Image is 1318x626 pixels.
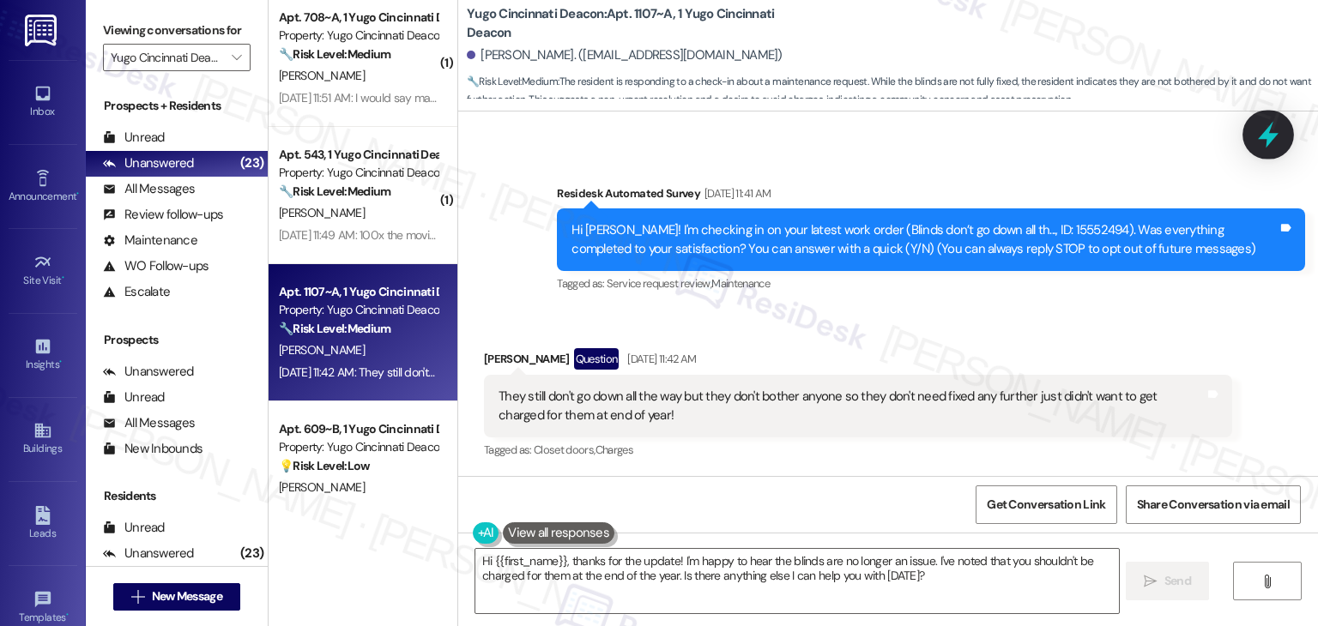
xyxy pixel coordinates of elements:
[467,46,783,64] div: [PERSON_NAME]. ([EMAIL_ADDRESS][DOMAIN_NAME])
[279,146,438,164] div: Apt. 543, 1 Yugo Cincinnati Deacon
[111,44,223,71] input: All communities
[279,458,370,473] strong: 💡 Risk Level: Low
[700,184,771,202] div: [DATE] 11:41 AM
[25,15,60,46] img: ResiDesk Logo
[86,487,268,505] div: Residents
[103,388,165,406] div: Unread
[113,583,240,611] button: New Message
[623,350,696,368] div: [DATE] 11:42 AM
[76,188,79,200] span: •
[232,51,241,64] i: 
[279,283,438,301] div: Apt. 1107~A, 1 Yugo Cincinnati Deacon
[596,442,633,457] span: Charges
[103,257,209,275] div: WO Follow-ups
[9,416,77,462] a: Buildings
[131,590,144,604] i: 
[279,90,732,105] div: [DATE] 11:51 AM: I would say make sure all the appliances work before people start moving in
[711,276,770,291] span: Maintenance
[103,180,195,198] div: All Messages
[9,248,77,294] a: Site Visit •
[467,73,1318,110] span: : The resident is responding to a check-in about a maintenance request. While the blinds are not ...
[279,9,438,27] div: Apt. 708~A, 1 Yugo Cincinnati Deacon
[484,348,1232,376] div: [PERSON_NAME]
[1164,572,1191,590] span: Send
[103,545,194,563] div: Unanswered
[103,129,165,147] div: Unread
[976,485,1116,524] button: Get Conversation Link
[103,519,165,537] div: Unread
[1137,496,1290,514] span: Share Conversation via email
[987,496,1105,514] span: Get Conversation Link
[279,205,365,220] span: [PERSON_NAME]
[499,388,1205,424] div: They still don't go down all the way but they don't bother anyone so they don't need fixed any fu...
[103,283,170,301] div: Escalate
[467,75,558,88] strong: 🔧 Risk Level: Medium
[103,363,194,381] div: Unanswered
[103,440,203,458] div: New Inbounds
[279,68,365,83] span: [PERSON_NAME]
[279,46,390,62] strong: 🔧 Risk Level: Medium
[103,154,194,172] div: Unanswered
[236,150,268,177] div: (23)
[279,479,365,495] span: [PERSON_NAME]
[279,364,1134,380] div: [DATE] 11:42 AM: They still don't go down all the way but they don't bother anyone so they don't ...
[557,271,1305,296] div: Tagged as:
[66,609,69,621] span: •
[571,221,1278,258] div: Hi [PERSON_NAME]! I'm checking in on your latest work order (Blinds don’t go down all th..., ID: ...
[279,420,438,438] div: Apt. 609~B, 1 Yugo Cincinnati Deacon
[1144,575,1157,588] i: 
[236,540,268,567] div: (23)
[62,272,64,284] span: •
[279,342,365,358] span: [PERSON_NAME]
[279,27,438,45] div: Property: Yugo Cincinnati Deacon
[103,232,197,250] div: Maintenance
[9,79,77,125] a: Inbox
[86,97,268,115] div: Prospects + Residents
[9,332,77,378] a: Insights •
[1126,485,1301,524] button: Share Conversation via email
[279,184,390,199] strong: 🔧 Risk Level: Medium
[534,442,596,457] span: Closet doors ,
[279,301,438,319] div: Property: Yugo Cincinnati Deacon
[103,414,195,432] div: All Messages
[475,549,1118,613] textarea: Hi {{first_name}}, thanks for the update! I'm happy to hear the blinds are no longer an issue. I'...
[1261,575,1273,588] i: 
[1126,562,1209,600] button: Send
[467,5,810,42] b: Yugo Cincinnati Deacon: Apt. 1107~A, 1 Yugo Cincinnati Deacon
[484,437,1232,462] div: Tagged as:
[152,587,222,605] span: New Message
[103,206,223,224] div: Review follow-ups
[103,17,251,44] label: Viewing conversations for
[86,331,268,349] div: Prospects
[279,164,438,182] div: Property: Yugo Cincinnati Deacon
[279,438,438,456] div: Property: Yugo Cincinnati Deacon
[574,348,620,370] div: Question
[279,321,390,336] strong: 🔧 Risk Level: Medium
[9,501,77,547] a: Leads
[557,184,1305,208] div: Residesk Automated Survey
[59,356,62,368] span: •
[607,276,711,291] span: Service request review ,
